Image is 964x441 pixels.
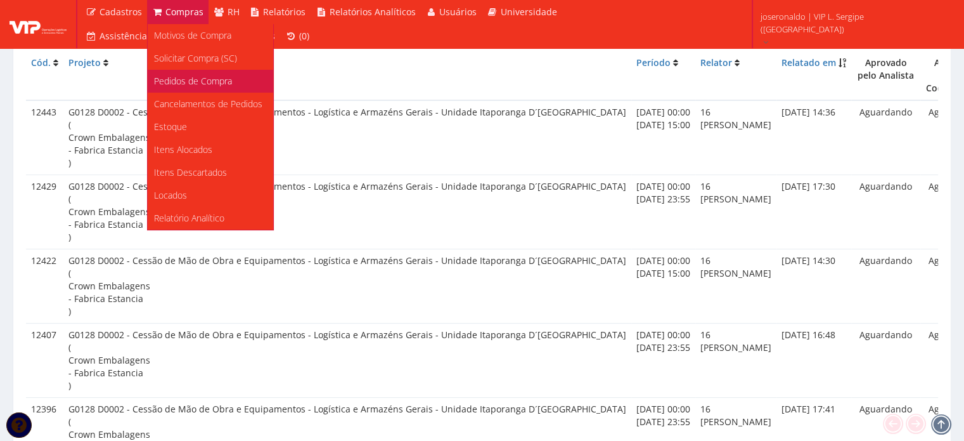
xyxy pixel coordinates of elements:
[776,249,851,324] td: [DATE] 14:30
[68,56,101,69] a: Projeto
[263,6,305,18] span: Relatórios
[148,47,273,70] a: Solicitar Compra (SC)
[631,323,695,397] td: [DATE] 00:00 [DATE] 23:55
[154,75,232,87] span: Pedidos de Compra
[154,166,227,178] span: Itens Descartados
[148,93,273,115] a: Cancelamentos de Pedidos
[148,138,273,161] a: Itens Alocados
[148,24,273,47] a: Motivos de Compra
[761,10,948,36] span: joseronaldo | VIP L. Sergipe ([GEOGRAPHIC_DATA])
[63,249,631,324] td: G0128 D0002 - Cessão de Mão de Obra e Equipamentos - Logística e Armazéns Gerais - Unidade Itapor...
[631,100,695,174] td: [DATE] 00:00 [DATE] 15:00
[700,56,732,69] a: Relator
[636,56,671,69] a: Período
[154,29,231,41] span: Motivos de Compra
[776,175,851,249] td: [DATE] 17:30
[695,249,776,324] td: 16 [PERSON_NAME]
[228,6,240,18] span: RH
[501,6,557,18] span: Universidade
[776,323,851,397] td: [DATE] 16:48
[10,15,67,34] img: logo
[695,175,776,249] td: 16 [PERSON_NAME]
[26,100,63,174] td: 12443
[776,100,851,174] td: [DATE] 14:36
[851,175,920,249] td: Aguardando
[26,175,63,249] td: 12429
[330,6,416,18] span: Relatórios Analíticos
[148,184,273,207] a: Locados
[63,323,631,397] td: G0128 D0002 - Cessão de Mão de Obra e Equipamentos - Logística e Armazéns Gerais - Unidade Itapor...
[26,323,63,397] td: 12407
[148,115,273,138] a: Estoque
[154,98,262,110] span: Cancelamentos de Pedidos
[80,24,187,48] a: Assistência Técnica
[148,207,273,230] a: Relatório Analítico
[154,212,224,224] span: Relatório Analítico
[148,161,273,184] a: Itens Descartados
[631,249,695,324] td: [DATE] 00:00 [DATE] 15:00
[851,323,920,397] td: Aguardando
[631,175,695,249] td: [DATE] 00:00 [DATE] 23:55
[439,6,477,18] span: Usuários
[299,30,309,42] span: (0)
[280,24,314,48] a: (0)
[148,70,273,93] a: Pedidos de Compra
[100,30,182,42] span: Assistência Técnica
[695,100,776,174] td: 16 [PERSON_NAME]
[165,6,203,18] span: Compras
[63,100,631,174] td: G0128 D0002 - Cessão de Mão de Obra e Equipamentos - Logística e Armazéns Gerais - Unidade Itapor...
[154,143,212,155] span: Itens Alocados
[100,6,142,18] span: Cadastros
[154,121,187,133] span: Estoque
[154,52,237,64] span: Solicitar Compra (SC)
[781,56,836,69] a: Relatado em
[31,56,51,69] a: Cód.
[851,249,920,324] td: Aguardando
[63,175,631,249] td: G0128 D0002 - Cessão de Mão de Obra e Equipamentos - Logística e Armazéns Gerais - Unidade Itapor...
[851,51,920,100] th: Aprovado pelo Analista
[695,323,776,397] td: 16 [PERSON_NAME]
[154,189,187,201] span: Locados
[26,249,63,324] td: 12422
[851,100,920,174] td: Aguardando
